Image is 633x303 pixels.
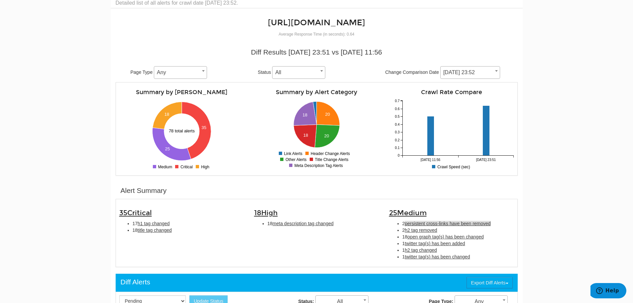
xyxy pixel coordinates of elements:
li: 2 [402,220,514,227]
span: 25 [389,209,427,217]
tspan: 0.3 [395,130,399,134]
span: All [272,66,325,79]
span: Any [154,68,207,77]
span: Status [258,70,271,75]
a: [URL][DOMAIN_NAME] [268,18,365,28]
tspan: 0.2 [395,138,399,142]
span: meta description tag changed [272,221,334,226]
li: 2 [402,227,514,233]
span: All [272,68,325,77]
li: 1 [402,240,514,247]
span: h2 tag removed [405,227,437,233]
tspan: 0.1 [395,146,399,150]
span: twitter tag(s) has been changed [405,254,470,259]
span: 35 [119,209,152,217]
span: Change Comparison Date [385,70,439,75]
span: 08/15/2025 23:52 [441,68,500,77]
span: twitter tag(s) has been added [405,241,465,246]
div: Diff Alerts [121,277,150,287]
tspan: 0.4 [395,123,399,126]
tspan: 0.5 [395,115,399,118]
tspan: 0 [397,154,399,157]
tspan: 0.6 [395,107,399,111]
span: title tag changed [138,227,172,233]
li: 18 [402,233,514,240]
span: Medium [397,209,427,217]
iframe: Opens a widget where you can find more information [590,283,626,300]
li: 18 [133,227,244,233]
span: High [261,209,278,217]
tspan: [DATE] 23:51 [476,158,496,162]
tspan: [DATE] 11:56 [420,158,440,162]
text: 78 total alerts [169,128,195,133]
tspan: 0.7 [395,99,399,103]
span: Any [154,66,207,79]
span: Critical [127,209,152,217]
div: Diff Results [DATE] 23:51 vs [DATE] 11:56 [121,47,513,57]
li: 17 [133,220,244,227]
span: 18 [254,209,278,217]
h4: Summary by [PERSON_NAME] [119,89,244,95]
span: Page Type [131,70,153,75]
span: h1 tag changed [138,221,170,226]
h4: Crawl Rate Compare [389,89,514,95]
span: h2 tag changed [405,247,437,253]
span: 08/15/2025 23:52 [440,66,500,79]
li: 1 [402,253,514,260]
h4: Summary by Alert Category [254,89,379,95]
div: Alert Summary [121,186,167,196]
li: 1 [402,247,514,253]
span: persistent cross-links have been removed [405,221,490,226]
small: Average Response Time (in seconds): 0.64 [279,32,355,37]
span: open graph tag(s) has been changed [407,234,484,239]
li: 18 [267,220,379,227]
button: Export Diff Alerts [467,277,512,288]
